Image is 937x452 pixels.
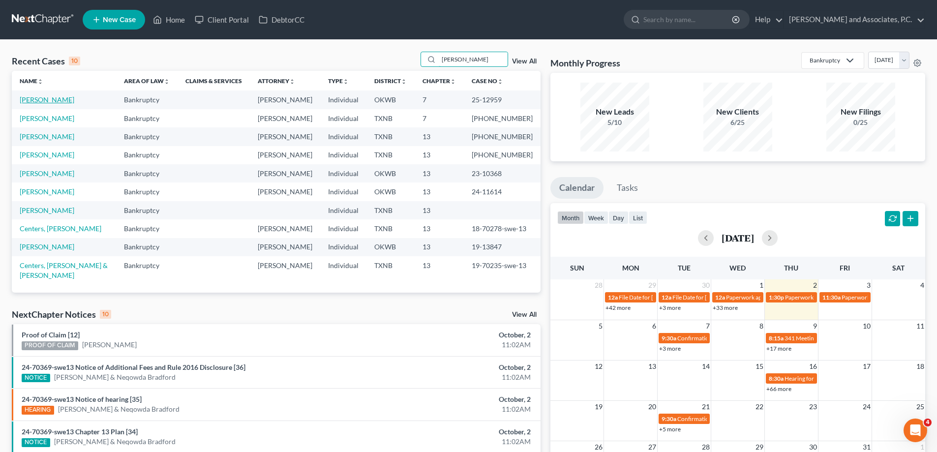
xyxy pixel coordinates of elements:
a: DebtorCC [254,11,309,29]
span: Sat [892,264,905,272]
div: New Filings [826,106,895,118]
div: PROOF OF CLAIM [22,341,78,350]
span: 341 Meeting for [PERSON_NAME] [785,334,873,342]
td: Individual [320,201,366,219]
div: 11:02AM [367,404,531,414]
a: [PERSON_NAME] [20,132,74,141]
td: OKWB [366,182,415,201]
td: 13 [415,238,464,256]
td: [PERSON_NAME] [250,219,320,238]
span: 11 [915,320,925,332]
td: 24-11614 [464,182,541,201]
td: OKWB [366,164,415,182]
td: TXNB [366,219,415,238]
a: Area of Lawunfold_more [124,77,170,85]
td: 13 [415,219,464,238]
span: 8 [758,320,764,332]
td: [PERSON_NAME] [250,90,320,109]
span: New Case [103,16,136,24]
span: 5 [598,320,604,332]
div: 6/25 [703,118,772,127]
td: TXNB [366,256,415,284]
span: Hearing for [PERSON_NAME] [785,375,861,382]
td: 13 [415,127,464,146]
span: 9:30a [662,334,676,342]
span: 17 [862,361,872,372]
span: Paperwork appt for [PERSON_NAME] [785,294,882,301]
a: [PERSON_NAME] [82,340,137,350]
span: 24 [862,401,872,413]
span: 1 [758,279,764,291]
a: Districtunfold_more [374,77,407,85]
span: 1:30p [769,294,784,301]
span: Confirmation hearing for [PERSON_NAME] [677,334,789,342]
button: day [608,211,629,224]
td: Bankruptcy [116,164,178,182]
i: unfold_more [401,79,407,85]
td: Individual [320,256,366,284]
span: Paperwork appt for [PERSON_NAME] [726,294,823,301]
i: unfold_more [289,79,295,85]
td: [PERSON_NAME] [250,127,320,146]
td: Bankruptcy [116,238,178,256]
div: Bankruptcy [810,56,840,64]
a: [PERSON_NAME] [20,242,74,251]
td: Bankruptcy [116,127,178,146]
div: New Leads [580,106,649,118]
i: unfold_more [164,79,170,85]
span: 11:30a [822,294,841,301]
td: TXNB [366,109,415,127]
span: File Date for [PERSON_NAME] [619,294,697,301]
span: Thu [784,264,798,272]
span: 10 [862,320,872,332]
td: Bankruptcy [116,256,178,284]
td: Bankruptcy [116,146,178,164]
a: Centers, [PERSON_NAME] & [PERSON_NAME] [20,261,108,279]
td: [PERSON_NAME] [250,164,320,182]
td: Bankruptcy [116,182,178,201]
td: [PERSON_NAME] [250,256,320,284]
a: View All [512,311,537,318]
span: 16 [808,361,818,372]
td: Individual [320,109,366,127]
span: 12 [594,361,604,372]
td: Individual [320,182,366,201]
div: 10 [69,57,80,65]
td: [PERSON_NAME] [250,146,320,164]
span: 12a [715,294,725,301]
span: 15 [755,361,764,372]
span: 2 [812,279,818,291]
a: Chapterunfold_more [423,77,456,85]
a: 24-70369-swe13 Notice of hearing [35] [22,395,142,403]
span: 4 [919,279,925,291]
a: Help [750,11,783,29]
div: 5/10 [580,118,649,127]
a: Attorneyunfold_more [258,77,295,85]
a: +3 more [659,304,681,311]
h3: Monthly Progress [550,57,620,69]
span: 6 [651,320,657,332]
td: Individual [320,238,366,256]
td: [PHONE_NUMBER] [464,146,541,164]
td: 23-10368 [464,164,541,182]
a: Nameunfold_more [20,77,43,85]
span: 4 [924,419,932,426]
span: 21 [701,401,711,413]
a: Tasks [608,177,647,199]
span: 29 [647,279,657,291]
td: OKWB [366,238,415,256]
a: [PERSON_NAME] [20,169,74,178]
a: [PERSON_NAME] & Neqowda Bradford [54,437,176,447]
td: Individual [320,146,366,164]
td: [PERSON_NAME] [250,182,320,201]
a: Case Nounfold_more [472,77,503,85]
div: NOTICE [22,374,50,383]
td: 25-12959 [464,90,541,109]
a: +17 more [766,345,791,352]
td: 13 [415,164,464,182]
span: 23 [808,401,818,413]
td: 13 [415,256,464,284]
a: View All [512,58,537,65]
span: 22 [755,401,764,413]
td: OKWB [366,90,415,109]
